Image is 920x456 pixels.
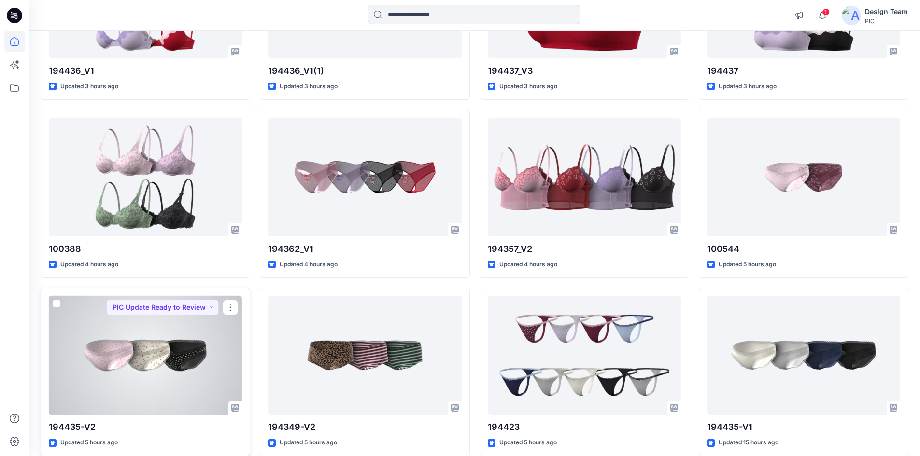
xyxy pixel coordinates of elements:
a: 194435-V2 [49,296,242,415]
p: 194357_V2 [488,242,681,256]
p: 194349-V2 [268,420,461,434]
div: Design Team [865,6,908,17]
p: Updated 3 hours ago [280,82,338,92]
p: Updated 4 hours ago [499,260,557,270]
p: 194423 [488,420,681,434]
p: Updated 5 hours ago [60,438,118,448]
p: 100388 [49,242,242,256]
p: 194435-V2 [49,420,242,434]
p: 194362_V1 [268,242,461,256]
p: 194436_V1(1) [268,64,461,78]
p: Updated 4 hours ago [60,260,118,270]
p: Updated 5 hours ago [499,438,557,448]
a: 194423 [488,296,681,415]
a: 194349-V2 [268,296,461,415]
p: 194437 [707,64,900,78]
div: PIC [865,17,908,25]
p: Updated 3 hours ago [719,82,777,92]
a: 194357_V2 [488,118,681,237]
p: Updated 4 hours ago [280,260,338,270]
p: Updated 3 hours ago [499,82,557,92]
p: Updated 15 hours ago [719,438,778,448]
a: 194362_V1 [268,118,461,237]
a: 100388 [49,118,242,237]
img: avatar [842,6,861,25]
p: 100544 [707,242,900,256]
a: 100544 [707,118,900,237]
p: Updated 5 hours ago [280,438,337,448]
p: Updated 5 hours ago [719,260,776,270]
p: 194436_V1 [49,64,242,78]
p: Updated 3 hours ago [60,82,118,92]
span: 1 [822,8,830,16]
p: 194435-V1 [707,420,900,434]
p: 194437_V3 [488,64,681,78]
a: 194435-V1 [707,296,900,415]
